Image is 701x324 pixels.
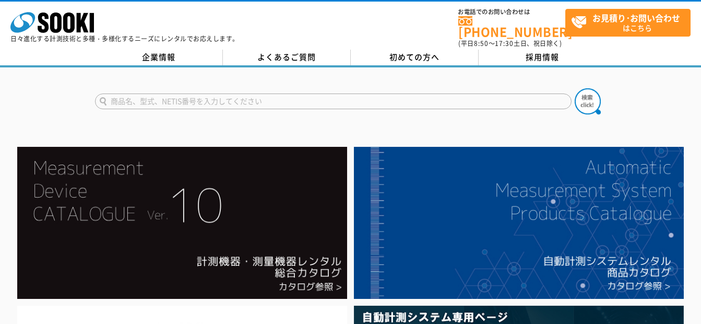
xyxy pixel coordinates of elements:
[351,50,479,65] a: 初めての方へ
[223,50,351,65] a: よくあるご質問
[17,147,347,299] img: Catalog Ver10
[495,39,514,48] span: 17:30
[458,9,565,15] span: お電話でのお問い合わせは
[458,16,565,38] a: [PHONE_NUMBER]
[571,9,690,36] span: はこちら
[95,94,572,109] input: 商品名、型式、NETIS番号を入力してください
[474,39,489,48] span: 8:50
[10,36,239,42] p: 日々進化する計測技術と多種・多様化するニーズにレンタルでお応えします。
[458,39,562,48] span: (平日 ～ 土日、祝日除く)
[575,88,601,114] img: btn_search.png
[479,50,607,65] a: 採用情報
[565,9,691,37] a: お見積り･お問い合わせはこちら
[354,147,684,299] img: 自動計測システムカタログ
[389,51,439,63] span: 初めての方へ
[592,11,680,24] strong: お見積り･お問い合わせ
[95,50,223,65] a: 企業情報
